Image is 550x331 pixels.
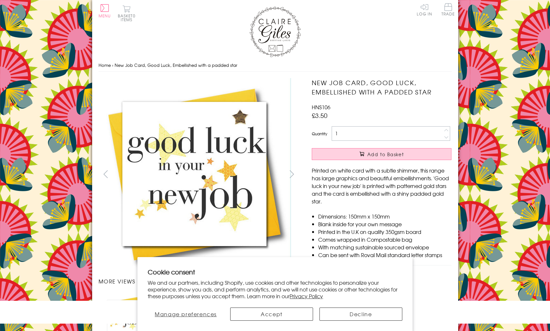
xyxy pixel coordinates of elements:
span: Trade [441,3,455,16]
span: › [112,62,113,68]
img: New Job Card, Good Luck, Embellished with a padded star [98,78,291,271]
label: Quantity [312,131,327,137]
p: Printed on white card with a subtle shimmer, this range has large graphics and beautiful embellis... [312,166,451,205]
span: New Job Card, Good Luck, Embellished with a padded star [115,62,237,68]
a: Home [99,62,111,68]
button: Manage preferences [148,308,224,321]
h3: More views [99,277,299,285]
img: New Job Card, Good Luck, Embellished with a padded star [299,78,492,271]
li: Can be sent with Royal Mail standard letter stamps [318,251,451,259]
h2: Cookie consent [148,267,402,276]
a: Trade [441,3,455,17]
button: Basket0 items [118,5,135,22]
button: Add to Basket [312,148,451,160]
button: Menu [99,4,111,18]
li: Blank inside for your own message [318,220,451,228]
span: Add to Basket [367,151,404,157]
p: We and our partners, including Shopify, use cookies and other technologies to personalize your ex... [148,279,402,299]
li: Printed in the U.K on quality 350gsm board [318,228,451,236]
button: Decline [319,308,402,321]
li: Dimensions: 150mm x 150mm [318,212,451,220]
h1: New Job Card, Good Luck, Embellished with a padded star [312,78,451,97]
li: Comes wrapped in Compostable bag [318,236,451,243]
li: With matching sustainable sourced envelope [318,243,451,251]
button: Accept [230,308,313,321]
span: Manage preferences [155,310,217,318]
a: Privacy Policy [290,292,323,300]
button: next [284,167,299,181]
span: 0 items [121,13,135,22]
span: Menu [99,13,111,19]
a: Log In [417,3,432,16]
img: Claire Giles Greetings Cards [249,6,301,57]
nav: breadcrumbs [99,59,452,72]
button: prev [99,167,113,181]
span: £3.50 [312,111,327,120]
span: HNS106 [312,103,330,111]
